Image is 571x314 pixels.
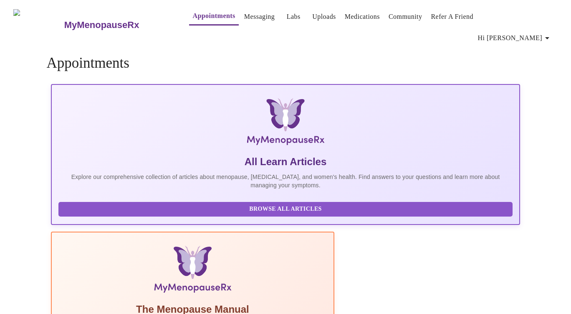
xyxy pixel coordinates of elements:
[192,10,235,22] a: Appointments
[189,8,238,26] button: Appointments
[280,8,307,25] button: Labs
[58,202,513,217] button: Browse All Articles
[385,8,426,25] button: Community
[58,173,513,189] p: Explore our comprehensive collection of articles about menopause, [MEDICAL_DATA], and women's hea...
[341,8,383,25] button: Medications
[287,11,301,23] a: Labs
[129,98,442,148] img: MyMenopauseRx Logo
[101,246,284,296] img: Menopause Manual
[58,155,513,168] h5: All Learn Articles
[13,9,63,41] img: MyMenopauseRx Logo
[47,55,525,71] h4: Appointments
[475,30,556,46] button: Hi [PERSON_NAME]
[427,8,477,25] button: Refer a Friend
[312,11,336,23] a: Uploads
[64,20,139,31] h3: MyMenopauseRx
[63,10,172,40] a: MyMenopauseRx
[58,205,515,212] a: Browse All Articles
[345,11,380,23] a: Medications
[309,8,339,25] button: Uploads
[67,204,505,214] span: Browse All Articles
[241,8,278,25] button: Messaging
[431,11,473,23] a: Refer a Friend
[478,32,552,44] span: Hi [PERSON_NAME]
[244,11,275,23] a: Messaging
[389,11,422,23] a: Community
